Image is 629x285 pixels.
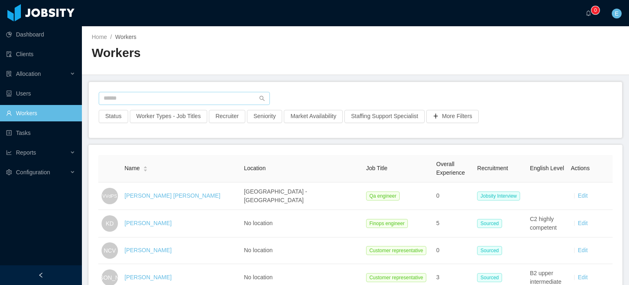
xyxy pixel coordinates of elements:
span: Location [244,165,266,171]
a: Sourced [477,220,505,226]
td: [GEOGRAPHIC_DATA] - [GEOGRAPHIC_DATA] [241,182,363,210]
span: Customer representative [366,246,426,255]
a: [PERSON_NAME] [124,220,172,226]
button: Staffing Support Specialist [344,110,425,123]
td: No location [241,237,363,264]
span: Job Title [366,165,387,171]
a: Jobsity Interview [477,192,523,199]
a: icon: pie-chartDashboard [6,26,75,43]
span: Sourced [477,273,502,282]
i: icon: setting [6,169,12,175]
span: NCV [104,242,116,259]
h2: Workers [92,45,355,62]
a: icon: robotUsers [6,85,75,102]
i: icon: caret-down [143,168,148,171]
a: icon: userWorkers [6,105,75,121]
a: [PERSON_NAME] [124,247,172,253]
span: Configuration [16,169,50,176]
span: Overall Experience [436,161,465,176]
sup: 0 [591,6,600,14]
i: icon: solution [6,71,12,77]
span: Allocation [16,71,41,77]
button: icon: plusMore Filters [426,110,479,123]
button: Market Availability [284,110,343,123]
span: Finops engineer [366,219,408,228]
a: Edit [578,192,588,199]
td: 5 [433,210,474,237]
span: KD [106,215,113,232]
span: Actions [571,165,590,171]
span: English Level [530,165,564,171]
i: icon: search [259,96,265,101]
a: Sourced [477,274,505,280]
td: No location [241,210,363,237]
span: Sourced [477,219,502,228]
button: Status [99,110,128,123]
i: icon: line-chart [6,150,12,155]
i: icon: bell [586,10,591,16]
button: Worker Types - Job Titles [130,110,207,123]
td: 0 [433,237,474,264]
i: icon: caret-up [143,165,148,168]
button: Seniority [247,110,282,123]
span: / [110,34,112,40]
span: Jobsity Interview [477,192,520,201]
td: 0 [433,182,474,210]
td: C2 highly competent [527,210,568,237]
span: Qa engineer [366,192,400,201]
a: Edit [578,247,588,253]
span: Customer representative [366,273,426,282]
a: Sourced [477,247,505,253]
a: [PERSON_NAME] [124,274,172,280]
a: Home [92,34,107,40]
a: icon: auditClients [6,46,75,62]
span: Recruitment [477,165,508,171]
span: Reports [16,149,36,156]
span: Workers [115,34,136,40]
a: Edit [578,274,588,280]
a: [PERSON_NAME] [PERSON_NAME] [124,192,220,199]
a: icon: profileTasks [6,125,75,141]
span: VVdPS [102,189,117,203]
button: Recruiter [209,110,245,123]
div: Sort [143,165,148,171]
span: Name [124,164,140,173]
span: Sourced [477,246,502,255]
span: E [615,9,618,18]
a: Edit [578,220,588,226]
